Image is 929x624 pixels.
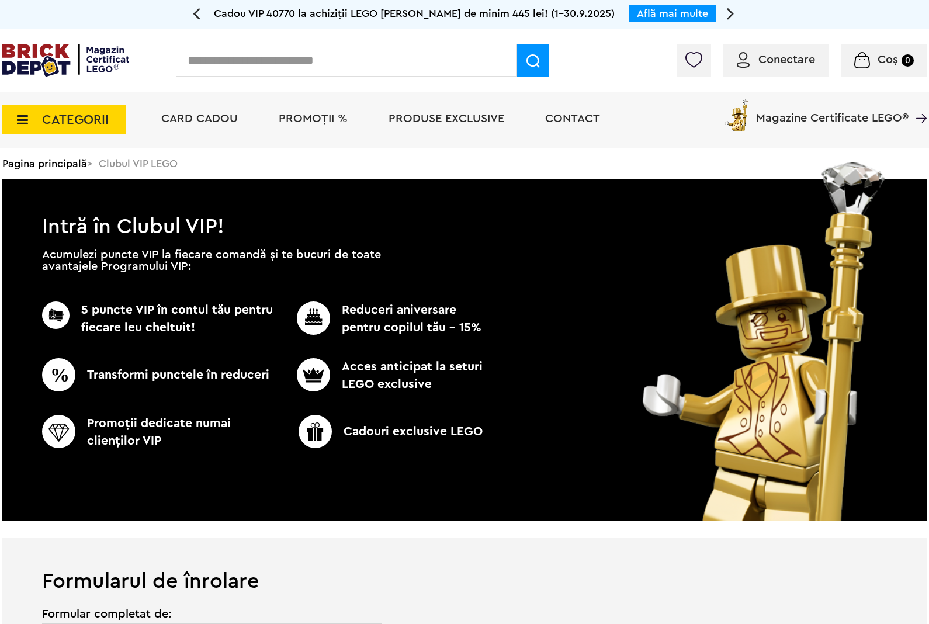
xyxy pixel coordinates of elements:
[42,301,278,337] p: 5 puncte VIP în contul tău pentru fiecare leu cheltuit!
[626,162,903,521] img: vip_page_image
[161,113,238,124] a: Card Cadou
[278,301,487,337] p: Reduceri aniversare pentru copilul tău - 15%
[297,301,330,335] img: CC_BD_Green_chek_mark
[42,608,383,620] span: Formular completat de:
[2,179,927,233] h1: Intră în Clubul VIP!
[737,54,815,65] a: Conectare
[637,8,708,19] a: Află mai multe
[42,358,278,391] p: Transformi punctele în reduceri
[42,301,70,329] img: CC_BD_Green_chek_mark
[42,415,278,450] p: Promoţii dedicate numai clienţilor VIP
[42,415,75,448] img: CC_BD_Green_chek_mark
[214,8,615,19] span: Cadou VIP 40770 la achiziții LEGO [PERSON_NAME] de minim 445 lei! (1-30.9.2025)
[297,358,330,391] img: CC_BD_Green_chek_mark
[878,54,898,65] span: Coș
[2,538,927,592] h1: Formularul de înrolare
[909,97,927,109] a: Magazine Certificate LEGO®
[42,358,75,391] img: CC_BD_Green_chek_mark
[758,54,815,65] span: Conectare
[42,113,109,126] span: CATEGORII
[299,415,332,448] img: CC_BD_Green_chek_mark
[2,148,927,179] div: > Clubul VIP LEGO
[278,358,487,393] p: Acces anticipat la seturi LEGO exclusive
[42,249,381,272] p: Acumulezi puncte VIP la fiecare comandă și te bucuri de toate avantajele Programului VIP:
[902,54,914,67] small: 0
[545,113,600,124] a: Contact
[279,113,348,124] a: PROMOȚII %
[273,415,508,448] p: Cadouri exclusive LEGO
[756,97,909,124] span: Magazine Certificate LEGO®
[389,113,504,124] a: Produse exclusive
[2,158,87,169] a: Pagina principală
